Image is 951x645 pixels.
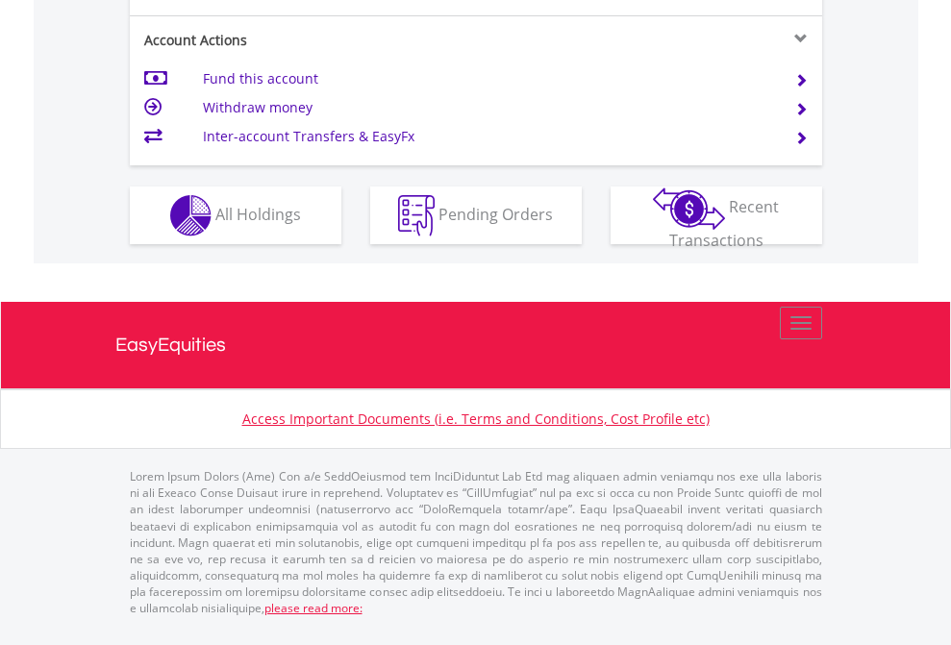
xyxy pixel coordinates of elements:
[370,186,582,244] button: Pending Orders
[611,186,822,244] button: Recent Transactions
[203,93,771,122] td: Withdraw money
[215,203,301,224] span: All Holdings
[653,187,725,230] img: transactions-zar-wht.png
[130,468,822,616] p: Lorem Ipsum Dolors (Ame) Con a/e SeddOeiusmod tem InciDiduntut Lab Etd mag aliquaen admin veniamq...
[438,203,553,224] span: Pending Orders
[264,600,363,616] a: please read more:
[203,122,771,151] td: Inter-account Transfers & EasyFx
[130,186,341,244] button: All Holdings
[115,302,837,388] a: EasyEquities
[398,195,435,236] img: pending_instructions-wht.png
[130,31,476,50] div: Account Actions
[203,64,771,93] td: Fund this account
[242,409,710,428] a: Access Important Documents (i.e. Terms and Conditions, Cost Profile etc)
[170,195,212,236] img: holdings-wht.png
